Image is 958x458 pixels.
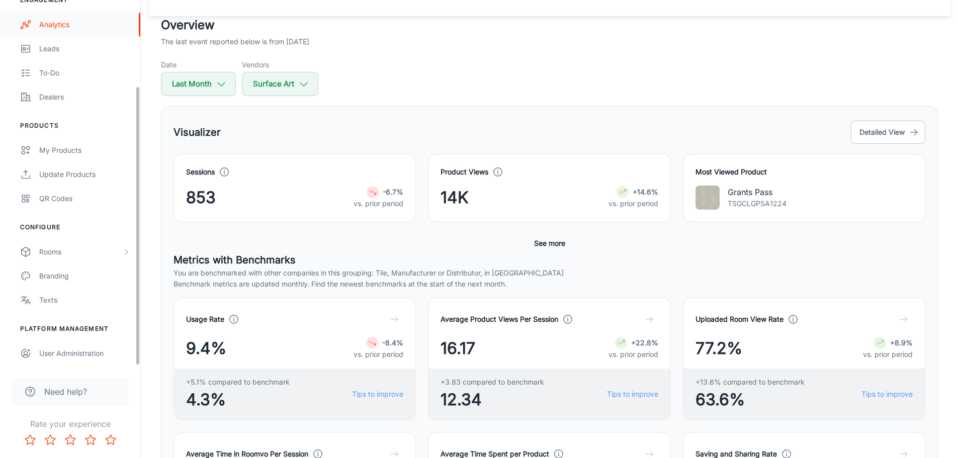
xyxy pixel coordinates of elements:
h2: Overview [161,16,938,34]
span: +13.6% compared to benchmark [695,377,805,388]
span: +3.83 compared to benchmark [441,377,544,388]
h4: Most Viewed Product [695,166,913,177]
span: 12.34 [441,388,544,412]
button: Rate 5 star [101,430,121,450]
a: Tips to improve [607,389,658,400]
p: You are benchmarked with other companies in this grouping: Tile, Manufacturer or Distributor, in ... [173,267,925,279]
h4: Product Views [441,166,488,177]
a: Tips to improve [352,389,403,400]
p: Benchmark metrics are updated monthly. Find the newest benchmarks at the start of the next month. [173,279,925,290]
span: 853 [186,186,216,210]
button: Surface Art [242,72,318,96]
div: My Products [39,145,130,156]
div: To-do [39,67,130,78]
div: Rooms [39,246,122,257]
span: 77.2% [695,336,742,360]
h5: Date [161,59,236,70]
button: Rate 4 star [80,430,101,450]
h5: Vendors [242,59,318,70]
div: QR Codes [39,193,130,204]
span: 9.4% [186,336,226,360]
p: Grants Pass [728,186,787,198]
span: 16.17 [441,336,475,360]
div: Texts [39,295,130,306]
span: Need help? [44,386,87,398]
span: 4.3% [186,388,290,412]
p: vs. prior period [608,198,658,209]
a: Tips to improve [861,389,913,400]
h5: Visualizer [173,125,221,140]
p: The last event reported below is from [DATE] [161,36,309,47]
button: Rate 3 star [60,430,80,450]
strong: -8.4% [382,338,403,347]
button: Rate 2 star [40,430,60,450]
button: See more [530,234,569,252]
h5: Metrics with Benchmarks [173,252,925,267]
h4: Usage Rate [186,314,224,325]
p: TSGCLGPSA1224 [728,198,787,209]
strong: -6.7% [383,188,403,196]
strong: +22.8% [631,338,658,347]
p: Rate your experience [8,418,132,430]
div: Branding [39,270,130,282]
button: Last Month [161,72,236,96]
h4: Average Product Views Per Session [441,314,558,325]
div: Analytics [39,19,130,30]
div: User Administration [39,348,130,359]
button: Rate 1 star [20,430,40,450]
p: vs. prior period [608,349,658,360]
p: vs. prior period [354,198,403,209]
h4: Uploaded Room View Rate [695,314,783,325]
span: +5.1% compared to benchmark [186,377,290,388]
p: vs. prior period [863,349,913,360]
p: vs. prior period [354,349,403,360]
strong: +8.9% [890,338,913,347]
div: Leads [39,43,130,54]
div: Update Products [39,169,130,180]
strong: +14.6% [633,188,658,196]
span: 14K [441,186,469,210]
div: Dealers [39,91,130,103]
h4: Sessions [186,166,215,177]
img: Grants Pass [695,186,720,210]
button: Detailed View [851,121,925,144]
span: 63.6% [695,388,805,412]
